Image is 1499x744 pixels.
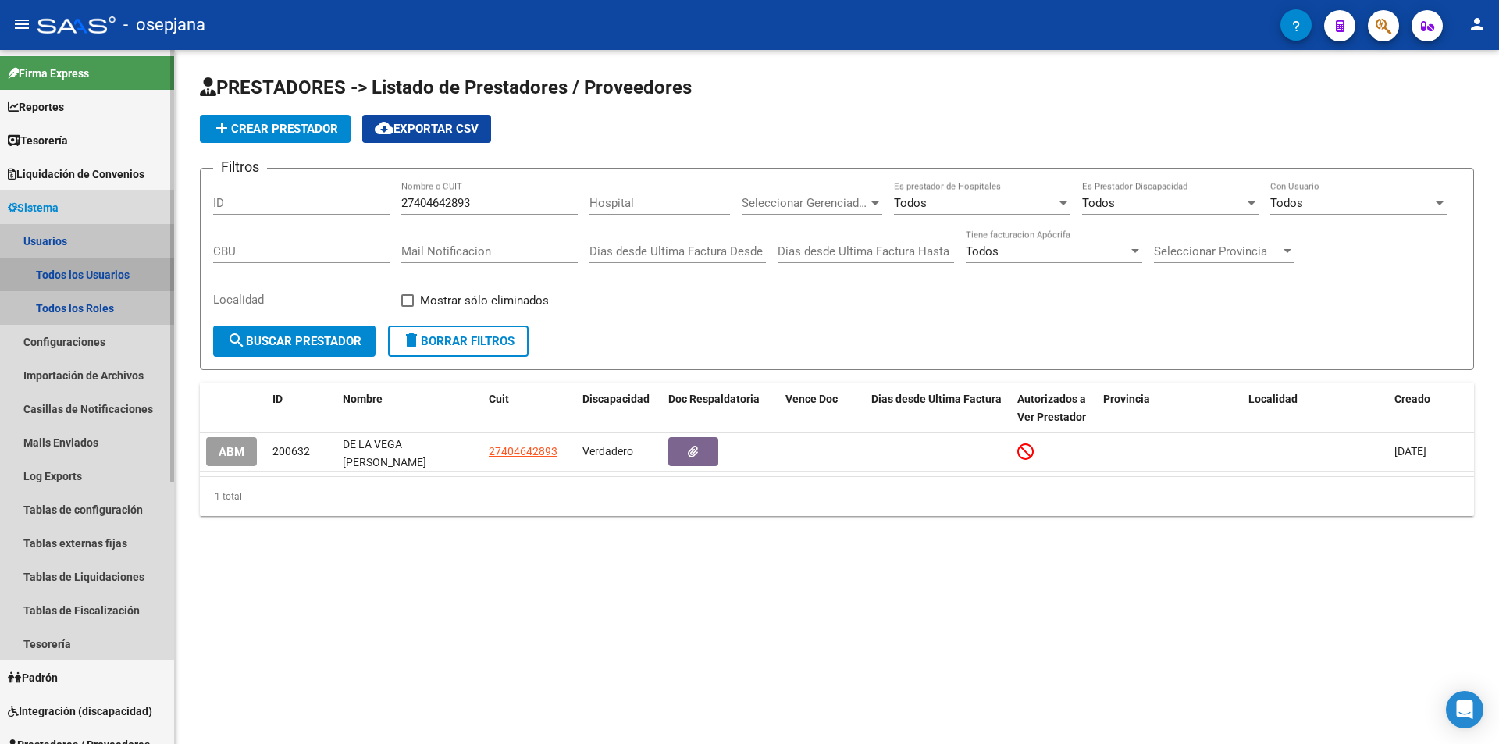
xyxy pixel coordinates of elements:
span: PRESTADORES -> Listado de Prestadores / Proveedores [200,77,692,98]
span: Doc Respaldatoria [668,393,760,405]
button: Buscar Prestador [213,326,376,357]
mat-icon: person [1468,15,1487,34]
span: Tesorería [8,132,68,149]
span: ID [272,393,283,405]
span: Mostrar sólo eliminados [420,291,549,310]
span: [DATE] [1394,445,1426,457]
button: Crear Prestador [200,115,351,143]
datatable-header-cell: Vence Doc [779,383,865,434]
span: Cuit [489,393,509,405]
datatable-header-cell: Cuit [482,383,576,434]
datatable-header-cell: ID [266,383,336,434]
button: ABM [206,437,257,466]
span: Firma Express [8,65,89,82]
span: Vence Doc [785,393,838,405]
span: Todos [966,244,999,258]
span: Localidad [1248,393,1298,405]
span: Liquidación de Convenios [8,166,144,183]
datatable-header-cell: Creado [1388,383,1474,434]
mat-icon: cloud_download [375,119,393,137]
span: Discapacidad [582,393,650,405]
datatable-header-cell: Doc Respaldatoria [662,383,779,434]
span: Buscar Prestador [227,334,361,348]
mat-icon: add [212,119,231,137]
span: Padrón [8,669,58,686]
span: Verdadero [582,445,633,457]
span: Todos [894,196,927,210]
datatable-header-cell: Dias desde Ultima Factura [865,383,1011,434]
span: Todos [1270,196,1303,210]
span: 200632 [272,445,310,457]
span: ABM [219,445,244,459]
span: Crear Prestador [212,122,338,136]
span: 27404642893 [489,445,557,457]
span: Provincia [1103,393,1150,405]
datatable-header-cell: Provincia [1097,383,1243,434]
span: Creado [1394,393,1430,405]
span: Sistema [8,199,59,216]
span: Exportar CSV [375,122,479,136]
div: DE LA VEGA [PERSON_NAME] [343,436,476,468]
div: Open Intercom Messenger [1446,691,1483,728]
datatable-header-cell: Localidad [1242,383,1388,434]
span: Dias desde Ultima Factura [871,393,1002,405]
button: Exportar CSV [362,115,491,143]
span: Borrar Filtros [402,334,515,348]
span: Seleccionar Provincia [1154,244,1280,258]
div: 1 total [200,477,1474,516]
span: Todos [1082,196,1115,210]
span: Seleccionar Gerenciador [742,196,868,210]
datatable-header-cell: Autorizados a Ver Prestador [1011,383,1097,434]
mat-icon: menu [12,15,31,34]
span: Autorizados a Ver Prestador [1017,393,1086,423]
mat-icon: delete [402,331,421,350]
button: Borrar Filtros [388,326,529,357]
mat-icon: search [227,331,246,350]
datatable-header-cell: Nombre [336,383,482,434]
span: Nombre [343,393,383,405]
span: Reportes [8,98,64,116]
h3: Filtros [213,156,267,178]
datatable-header-cell: Discapacidad [576,383,662,434]
span: Integración (discapacidad) [8,703,152,720]
span: - osepjana [123,8,205,42]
